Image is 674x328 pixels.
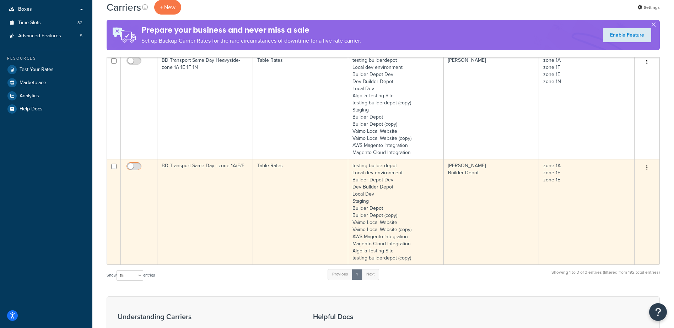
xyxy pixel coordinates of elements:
a: Analytics [5,89,87,102]
li: Advanced Features [5,29,87,43]
img: ad-rules-rateshop-fe6ec290ccb7230408bd80ed9643f0289d75e0ffd9eb532fc0e269fcd187b520.png [107,20,141,50]
h1: Carriers [107,0,141,14]
span: Test Your Rates [20,67,54,73]
div: Resources [5,55,87,61]
h4: Prepare your business and never miss a sale [141,24,361,36]
a: Marketplace [5,76,87,89]
div: Showing 1 to 3 of 3 entries (filtered from 192 total entries) [551,268,660,284]
td: Table Rates [253,159,349,264]
a: Help Docs [5,103,87,115]
td: BD Transport Same Day - zone 1A/E/F [157,159,253,264]
h3: Helpful Docs [313,313,406,321]
button: Open Resource Center [649,303,667,321]
h3: Understanding Carriers [118,313,295,321]
td: zone 1A zone 1F zone 1E zone 1N [539,54,635,159]
span: Advanced Features [18,33,61,39]
a: 1 [352,269,362,280]
span: Time Slots [18,20,41,26]
a: Boxes [5,3,87,16]
td: Table Rates [253,54,349,159]
td: zone 1A zone 1F zone 1E [539,159,635,264]
a: Previous [328,269,352,280]
td: BD Transport Same Day Heavyside- zone 1A 1E 1F 1N [157,54,253,159]
td: [PERSON_NAME] Builder Depot [444,159,539,264]
a: Advanced Features 5 [5,29,87,43]
a: Enable Feature [603,28,651,42]
label: Show entries [107,270,155,281]
span: Marketplace [20,80,46,86]
span: Help Docs [20,106,43,112]
span: Boxes [18,6,32,12]
span: 5 [80,33,82,39]
a: Next [362,269,379,280]
td: [PERSON_NAME] [444,54,539,159]
td: testing builderdepot Local dev environment Builder Depot Dev Dev Builder Depot Local Dev Staging ... [348,159,444,264]
a: Time Slots 32 [5,16,87,29]
span: Analytics [20,93,39,99]
span: 32 [77,20,82,26]
li: Time Slots [5,16,87,29]
a: Settings [637,2,660,12]
p: Set up Backup Carrier Rates for the rare circumstances of downtime for a live rate carrier. [141,36,361,46]
td: testing builderdepot Local dev environment Builder Depot Dev Dev Builder Depot Local Dev Algolia ... [348,54,444,159]
select: Showentries [117,270,143,281]
a: Test Your Rates [5,63,87,76]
